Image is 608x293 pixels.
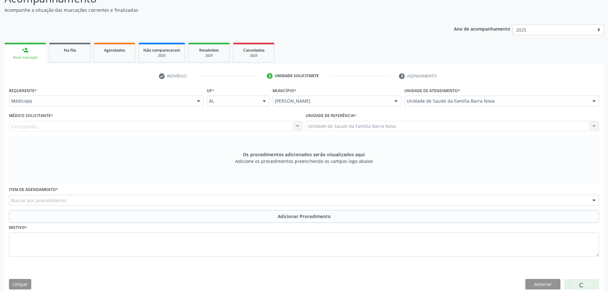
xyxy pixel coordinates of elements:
span: Na fila [64,48,76,53]
span: Agendados [104,48,125,53]
div: 2 [267,73,273,79]
span: Unidade de Saude da Familia Barra Nova [407,98,586,104]
button: Anterior [525,279,560,290]
span: Resolvidos [199,48,219,53]
span: Não compareceram [143,48,180,53]
label: Unidade de referência [306,111,357,121]
div: Unidade solicitante [275,73,319,79]
button: Adicionar Procedimento [9,210,599,223]
span: Os procedimentos adicionados serão visualizados aqui [243,151,365,158]
div: person_add [22,47,29,54]
span: Cancelados [243,48,265,53]
label: Requerente [9,86,37,96]
div: 2025 [238,53,270,58]
label: Motivo [9,223,27,233]
label: UF [207,86,214,96]
span: Buscar por procedimento [11,197,66,204]
span: AL [209,98,257,104]
span: Médico(a) [11,98,191,104]
p: Acompanhe a situação das marcações correntes e finalizadas [4,7,424,13]
div: Nova marcação [9,55,41,60]
div: 2025 [143,53,180,58]
span: Adicione os procedimentos preenchendo os campos logo abaixo [235,158,373,165]
span: [PERSON_NAME] [275,98,388,104]
label: Unidade de atendimento [404,86,460,96]
span: Adicionar Procedimento [278,213,331,220]
p: Ano de acompanhamento [454,25,510,33]
label: Médico Solicitante [9,111,53,121]
label: Item de agendamento [9,185,58,195]
label: Município [273,86,296,96]
div: 2025 [193,53,225,58]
